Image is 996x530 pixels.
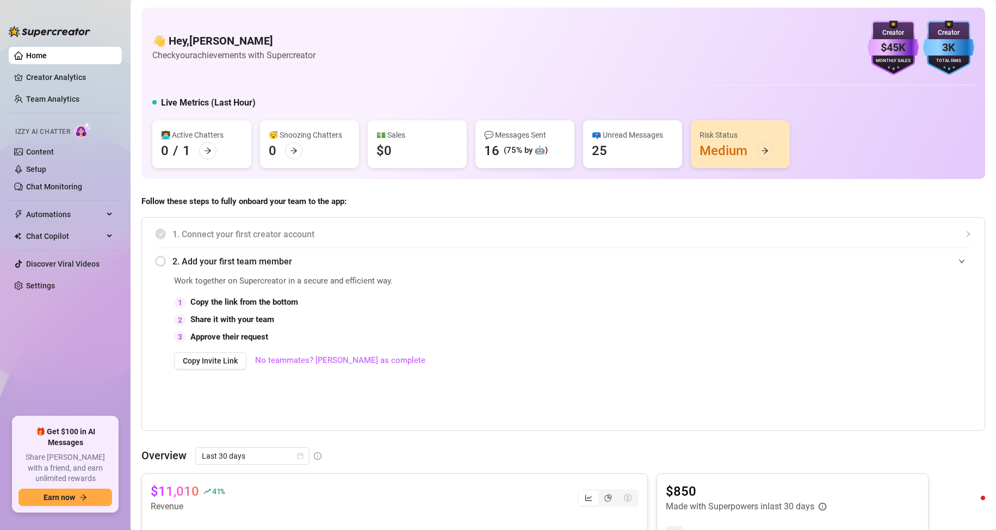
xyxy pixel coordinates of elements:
[183,142,190,159] div: 1
[151,483,199,500] article: $11,010
[44,493,75,502] span: Earn now
[376,129,458,141] div: 💵 Sales
[161,96,256,109] h5: Live Metrics (Last Hour)
[26,260,100,268] a: Discover Viral Videos
[204,147,212,155] span: arrow-right
[484,142,499,159] div: 16
[155,248,972,275] div: 2. Add your first team member
[26,69,113,86] a: Creator Analytics
[923,39,974,56] div: 3K
[376,142,392,159] div: $0
[592,129,673,141] div: 📪 Unread Messages
[155,221,972,248] div: 1. Connect your first creator account
[141,196,347,206] strong: Follow these steps to fully onboard your team to the app:
[190,315,274,324] strong: Share it with your team
[15,127,70,137] span: Izzy AI Chatter
[868,21,919,75] img: purple-badge-B9DA21FR.svg
[26,51,47,60] a: Home
[761,147,769,155] span: arrow-right
[959,493,985,519] iframe: Intercom live chat
[297,453,304,459] span: calendar
[26,147,54,156] a: Content
[585,494,592,502] span: line-chart
[26,95,79,103] a: Team Analytics
[79,494,87,501] span: arrow-right
[923,21,974,75] img: blue-badge-DgoSNQY1.svg
[202,448,303,464] span: Last 30 days
[18,489,112,506] button: Earn nowarrow-right
[666,483,826,500] article: $850
[174,331,186,343] div: 3
[18,427,112,448] span: 🎁 Get $100 in AI Messages
[578,489,639,507] div: segmented control
[141,447,187,464] article: Overview
[269,142,276,159] div: 0
[174,275,727,288] span: Work together on Supercreator in a secure and efficient way.
[161,129,243,141] div: 👩‍💻 Active Chatters
[212,486,225,496] span: 41 %
[26,165,46,174] a: Setup
[18,452,112,484] span: Share [PERSON_NAME] with a friend, and earn unlimited rewards
[592,142,607,159] div: 25
[700,129,781,141] div: Risk Status
[26,281,55,290] a: Settings
[172,227,972,241] span: 1. Connect your first creator account
[868,28,919,38] div: Creator
[14,232,21,240] img: Chat Copilot
[624,494,632,502] span: dollar-circle
[174,314,186,326] div: 2
[26,227,103,245] span: Chat Copilot
[868,39,919,56] div: $45K
[958,258,965,264] span: expanded
[14,210,23,219] span: thunderbolt
[754,275,972,414] iframe: Adding Team Members
[269,129,350,141] div: 😴 Snoozing Chatters
[203,488,211,495] span: rise
[290,147,298,155] span: arrow-right
[868,58,919,65] div: Monthly Sales
[484,129,566,141] div: 💬 Messages Sent
[9,26,90,37] img: logo-BBDzfeDw.svg
[923,28,974,38] div: Creator
[152,33,315,48] h4: 👋 Hey, [PERSON_NAME]
[26,182,82,191] a: Chat Monitoring
[819,503,826,510] span: info-circle
[161,142,169,159] div: 0
[314,452,321,460] span: info-circle
[923,58,974,65] div: Total Fans
[190,297,298,307] strong: Copy the link from the bottom
[75,122,91,138] img: AI Chatter
[666,500,814,513] article: Made with Superpowers in last 30 days
[26,206,103,223] span: Automations
[151,500,225,513] article: Revenue
[504,144,548,157] div: (75% by 🤖)
[174,297,186,309] div: 1
[172,255,972,268] span: 2. Add your first team member
[152,48,315,62] article: Check your achievements with Supercreator
[965,231,972,237] span: collapsed
[183,356,238,365] span: Copy Invite Link
[174,352,246,369] button: Copy Invite Link
[604,494,612,502] span: pie-chart
[255,354,425,367] a: No teammates? [PERSON_NAME] as complete
[190,332,268,342] strong: Approve their request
